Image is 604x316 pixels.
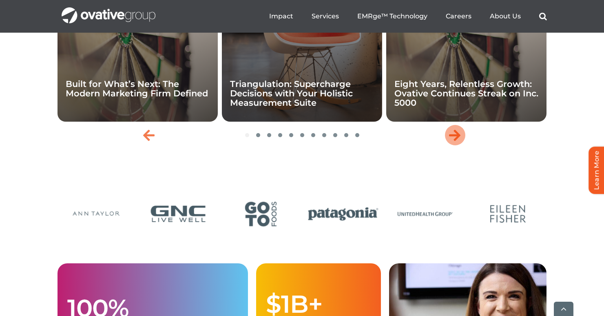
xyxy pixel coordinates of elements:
a: Careers [446,12,471,20]
div: 19 / 24 [57,198,134,231]
a: Eight Years, Relentless Growth: Ovative Continues Streak on Inc. 5000 [394,79,538,108]
a: Services [312,12,339,20]
span: Go to slide 4 [278,133,282,137]
span: Go to slide 3 [267,133,271,137]
a: OG_Full_horizontal_WHT [62,7,155,14]
div: Previous slide [139,125,159,145]
nav: Menu [269,3,547,29]
span: Go to slide 11 [355,133,359,137]
span: Go to slide 6 [300,133,304,137]
span: Bar Together [58,160,203,190]
span: Go to slide 2 [256,133,260,137]
a: Triangulation: Supercharge Decisions with Your Holistic Measurement Suite [230,79,353,108]
span: Go to slide 8 [322,133,326,137]
a: Search [539,12,547,20]
div: Next slide [445,125,465,145]
a: EMRge™ Technology [357,12,427,20]
div: 23 / 24 [387,198,464,231]
div: 22 / 24 [305,198,382,231]
a: Impact [269,12,293,20]
div: 24 / 24 [469,198,546,231]
span: Go to slide 9 [333,133,337,137]
span: Go to slide 7 [311,133,315,137]
span: Go to slide 5 [289,133,293,137]
a: About Us [490,12,521,20]
a: Built for What’s Next: The Modern Marketing Firm Defined [66,79,208,98]
div: 20 / 24 [139,198,217,231]
div: 21 / 24 [222,198,299,231]
span: Go to slide 10 [344,133,348,137]
span: Go to slide 1 [245,133,249,137]
span: Let's Raise The [58,133,219,162]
